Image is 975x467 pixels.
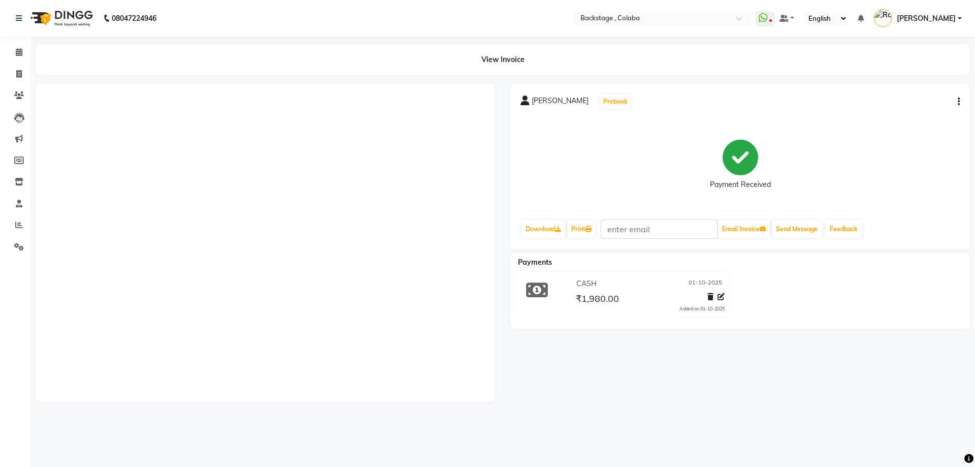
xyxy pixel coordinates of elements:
button: Prebook [601,95,630,109]
input: enter email [601,220,718,239]
span: ₹1,980.00 [576,293,619,307]
a: Print [567,221,596,238]
div: View Invoice [36,44,970,75]
b: 08047224946 [112,4,156,33]
div: Added on 01-10-2025 [679,305,725,313]
a: Download [522,221,565,238]
div: Payment Received [710,179,771,190]
button: Email Invoice [718,221,770,238]
span: Payments [518,258,552,267]
span: [PERSON_NAME] [897,13,956,24]
img: Rashmi Banerjee [874,9,892,27]
span: [PERSON_NAME] [532,96,589,110]
button: Send Message [772,221,822,238]
span: 01-10-2025 [689,278,722,289]
img: logo [26,4,95,33]
span: CASH [576,278,597,289]
a: Feedback [826,221,862,238]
